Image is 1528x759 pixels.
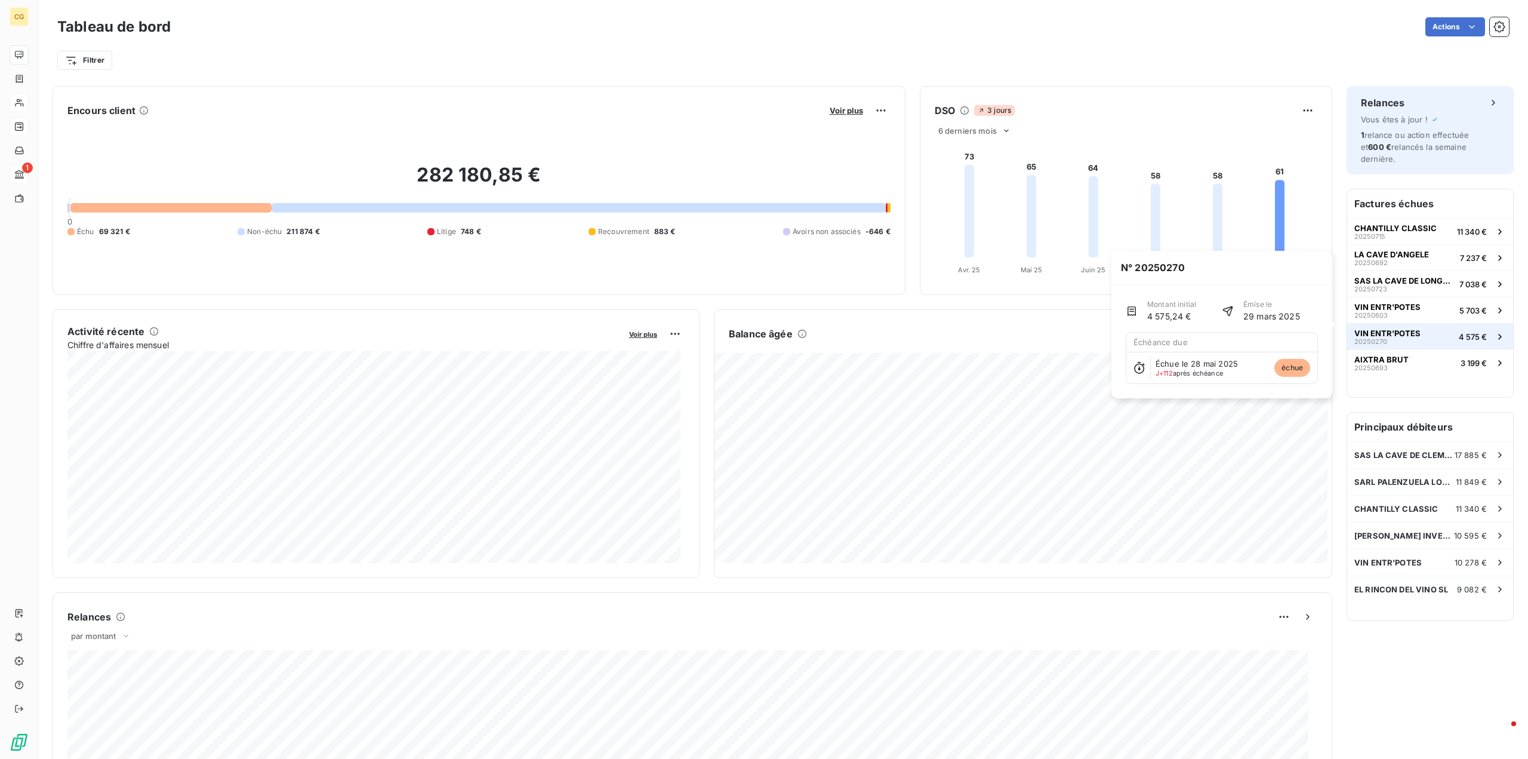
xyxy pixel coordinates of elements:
[793,226,861,237] span: Avoirs non associés
[626,328,661,339] button: Voir plus
[1456,477,1487,487] span: 11 849 €
[1347,349,1513,376] button: AIXTRA BRUT202506933 199 €
[67,339,621,351] span: Chiffre d'affaires mensuel
[958,266,980,274] tspan: Avr. 25
[1354,504,1438,514] span: CHANTILLY CLASSIC
[1460,253,1487,263] span: 7 237 €
[1425,17,1485,36] button: Actions
[1487,718,1516,747] iframe: Intercom live chat
[1274,359,1310,377] span: échue
[1454,531,1487,540] span: 10 595 €
[1354,531,1454,540] span: [PERSON_NAME] INVESTISSEMENT
[1354,558,1422,567] span: VIN ENTR'POTES
[1347,189,1513,218] h6: Factures échues
[437,226,456,237] span: Litige
[67,163,891,199] h2: 282 180,85 €
[1147,310,1196,322] span: 4 575,24 €
[77,226,94,237] span: Échu
[1457,227,1487,236] span: 11 340 €
[1368,142,1391,152] span: 600 €
[1347,323,1513,349] button: VIN ENTR'POTES202502704 575 €
[1347,244,1513,271] button: LA CAVE D'ANGELE202506927 237 €
[938,126,997,136] span: 6 derniers mois
[865,226,891,237] span: -646 €
[1455,450,1487,460] span: 17 885 €
[1243,310,1300,322] span: 29 mars 2025
[826,105,867,116] button: Voir plus
[99,226,130,237] span: 69 321 €
[1354,285,1387,293] span: 20250723
[1133,337,1188,347] span: Échéance due
[1457,585,1487,594] span: 9 082 €
[1354,223,1437,233] span: CHANTILLY CLASSIC
[1347,413,1513,441] h6: Principaux débiteurs
[1459,332,1487,342] span: 4 575 €
[22,162,33,173] span: 1
[1243,299,1300,310] span: Émise le
[974,105,1015,116] span: 3 jours
[1156,359,1238,368] span: Échue le 28 mai 2025
[1354,450,1455,460] span: SAS LA CAVE DE CLEMENTINE
[1354,276,1455,285] span: SAS LA CAVE DE LONGCHAMP
[1156,369,1173,377] span: J+112
[1354,233,1385,240] span: 20250715
[1354,355,1409,364] span: AIXTRA BRUT
[935,103,955,118] h6: DSO
[1361,130,1469,164] span: relance ou action effectuée et relancés la semaine dernière.
[1354,585,1448,594] span: EL RINCON DEL VINO SL
[1361,115,1428,124] span: Vous êtes à jour !
[830,106,863,115] span: Voir plus
[67,103,135,118] h6: Encours client
[729,327,793,341] h6: Balance âgée
[57,16,171,38] h3: Tableau de bord
[57,51,112,70] button: Filtrer
[286,226,319,237] span: 211 874 €
[247,226,282,237] span: Non-échu
[1361,96,1404,110] h6: Relances
[1354,338,1387,345] span: 20250270
[1347,271,1513,297] button: SAS LA CAVE DE LONGCHAMP202507237 038 €
[10,7,29,26] div: CG
[1347,297,1513,323] button: VIN ENTR'POTES202506035 703 €
[1459,306,1487,315] span: 5 703 €
[654,226,676,237] span: 883 €
[67,217,72,226] span: 0
[1347,218,1513,244] button: CHANTILLY CLASSIC2025071511 340 €
[461,226,481,237] span: 748 €
[10,733,29,752] img: Logo LeanPay
[1354,328,1421,338] span: VIN ENTR'POTES
[1354,477,1456,487] span: SARL PALENZUELA LOGISTICA
[1354,364,1388,371] span: 20250693
[1459,279,1487,289] span: 7 038 €
[1111,251,1194,284] span: N° 20250270
[1354,312,1388,319] span: 20250603
[1461,358,1487,368] span: 3 199 €
[1147,299,1196,310] span: Montant initial
[67,324,144,339] h6: Activité récente
[67,610,111,624] h6: Relances
[1354,259,1388,266] span: 20250692
[1081,266,1105,274] tspan: Juin 25
[629,330,657,339] span: Voir plus
[1361,130,1364,140] span: 1
[71,631,116,641] span: par montant
[1156,370,1223,377] span: après échéance
[1354,250,1429,259] span: LA CAVE D'ANGELE
[1456,504,1487,514] span: 11 340 €
[1354,302,1421,312] span: VIN ENTR'POTES
[598,226,649,237] span: Recouvrement
[1020,266,1042,274] tspan: Mai 25
[1455,558,1487,567] span: 10 278 €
